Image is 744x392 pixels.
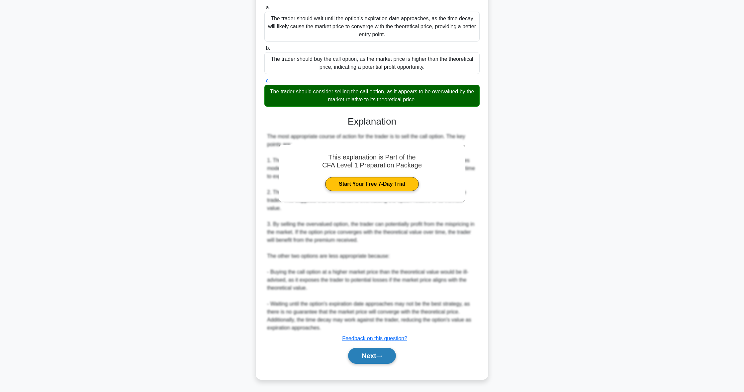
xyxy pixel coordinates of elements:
[264,52,480,74] div: The trader should buy the call option, as the market price is higher than the theoretical price, ...
[267,133,477,332] div: The most appropriate course of action for the trader is to sell the call option. The key points a...
[268,116,476,127] h3: Explanation
[264,85,480,107] div: The trader should consider selling the call option, as it appears to be overvalued by the market ...
[348,348,396,364] button: Next
[266,45,270,51] span: b.
[266,78,270,83] span: c.
[266,5,270,10] span: a.
[325,177,418,191] a: Start Your Free 7-Day Trial
[264,12,480,42] div: The trader should wait until the option's expiration date approaches, as the time decay will like...
[342,336,407,341] a: Feedback on this question?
